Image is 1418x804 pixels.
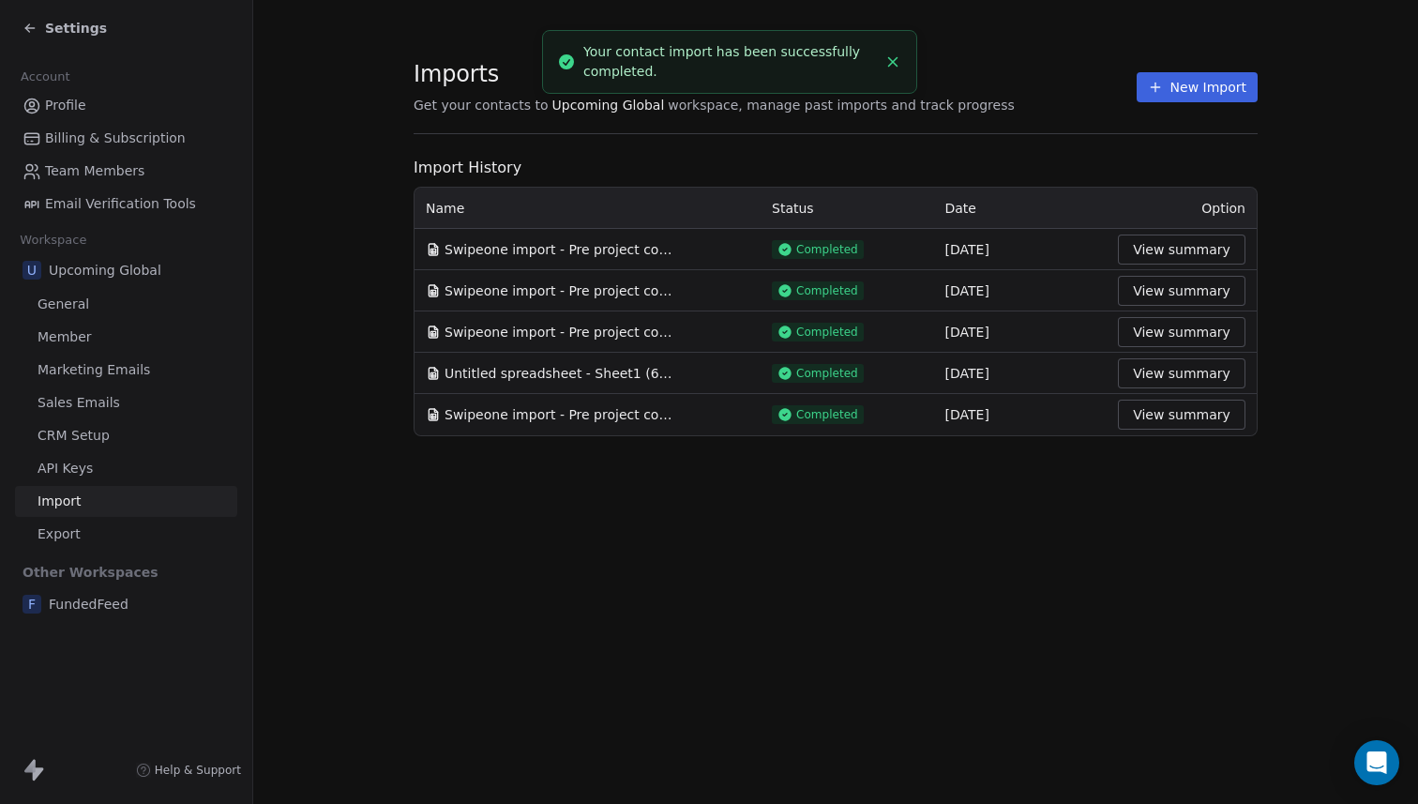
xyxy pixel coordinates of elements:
[15,420,237,451] a: CRM Setup
[583,42,877,82] div: Your contact import has been successfully completed.
[668,96,1014,114] span: workspace, manage past imports and track progress
[445,323,679,341] span: Swipeone import - Pre project completion - FW_Live-Sim-Webinar-25 Sept'25 -[GEOGRAPHIC_DATA] [GEO...
[45,161,144,181] span: Team Members
[38,393,120,413] span: Sales Emails
[15,519,237,550] a: Export
[49,595,128,614] span: FundedFeed
[945,364,1096,383] div: [DATE]
[136,763,241,778] a: Help & Support
[445,405,679,424] span: Swipeone import - Pre project completion - FW_Live-Sim-Webinar-18 Sept-[GEOGRAPHIC_DATA] - Batch ...
[426,199,464,218] span: Name
[38,360,150,380] span: Marketing Emails
[15,557,166,587] span: Other Workspaces
[945,240,1096,259] div: [DATE]
[414,96,549,114] span: Get your contacts to
[881,50,905,74] button: Close toast
[23,19,107,38] a: Settings
[45,194,196,214] span: Email Verification Tools
[15,90,237,121] a: Profile
[15,322,237,353] a: Member
[772,201,814,216] span: Status
[38,524,81,544] span: Export
[414,60,1015,88] span: Imports
[23,261,41,280] span: U
[945,201,976,216] span: Date
[945,323,1096,341] div: [DATE]
[796,407,858,422] span: Completed
[12,226,95,254] span: Workspace
[552,96,665,114] span: Upcoming Global
[49,261,161,280] span: Upcoming Global
[15,156,237,187] a: Team Members
[15,189,237,220] a: Email Verification Tools
[445,240,679,259] span: Swipeone import - Pre project completion - FW_Live-Sim-Webinar-18 Sept-[GEOGRAPHIC_DATA] Batch 1.csv
[45,129,186,148] span: Billing & Subscription
[38,426,110,446] span: CRM Setup
[945,281,1096,300] div: [DATE]
[15,355,237,386] a: Marketing Emails
[945,405,1096,424] div: [DATE]
[445,281,679,300] span: Swipeone import - Pre project completion - FW_Live-Sim-Webinar-25 Sept'25 -[GEOGRAPHIC_DATA] [GEO...
[12,63,78,91] span: Account
[38,459,93,478] span: API Keys
[15,387,237,418] a: Sales Emails
[15,486,237,517] a: Import
[155,763,241,778] span: Help & Support
[23,595,41,614] span: F
[45,19,107,38] span: Settings
[15,123,237,154] a: Billing & Subscription
[1118,276,1245,306] button: View summary
[1118,358,1245,388] button: View summary
[796,283,858,298] span: Completed
[1354,740,1399,785] div: Open Intercom Messenger
[1118,317,1245,347] button: View summary
[796,242,858,257] span: Completed
[796,366,858,381] span: Completed
[38,327,92,347] span: Member
[38,295,89,314] span: General
[1118,235,1245,265] button: View summary
[1118,400,1245,430] button: View summary
[445,364,679,383] span: Untitled spreadsheet - Sheet1 (62).csv
[15,289,237,320] a: General
[796,325,858,340] span: Completed
[1137,72,1258,102] button: New Import
[414,157,1258,179] span: Import History
[15,453,237,484] a: API Keys
[45,96,86,115] span: Profile
[1201,201,1245,216] span: Option
[38,492,81,511] span: Import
